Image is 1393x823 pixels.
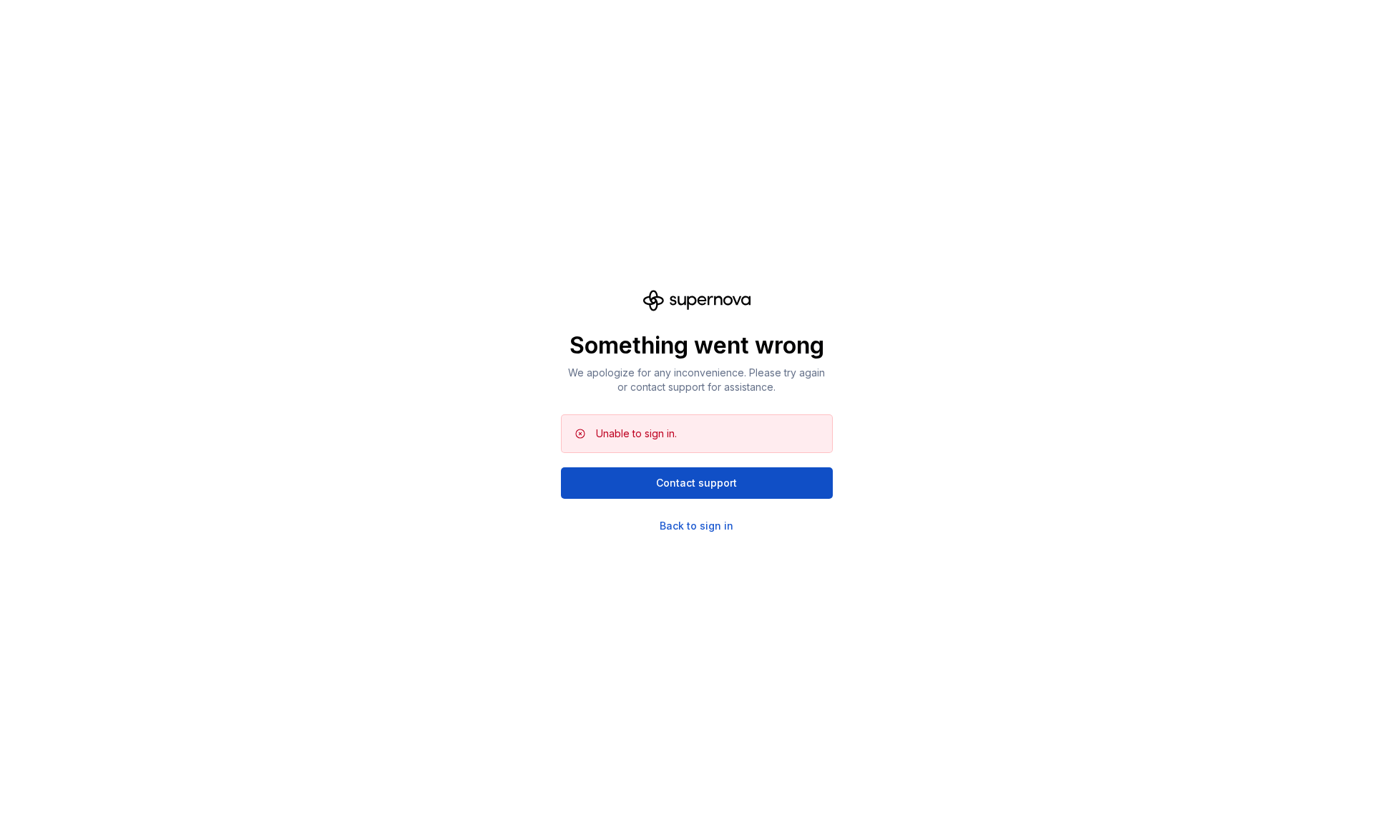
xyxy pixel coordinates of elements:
[656,476,737,490] span: Contact support
[596,427,677,441] div: Unable to sign in.
[561,331,833,360] p: Something went wrong
[660,519,733,533] a: Back to sign in
[561,366,833,394] p: We apologize for any inconvenience. Please try again or contact support for assistance.
[561,467,833,499] button: Contact support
